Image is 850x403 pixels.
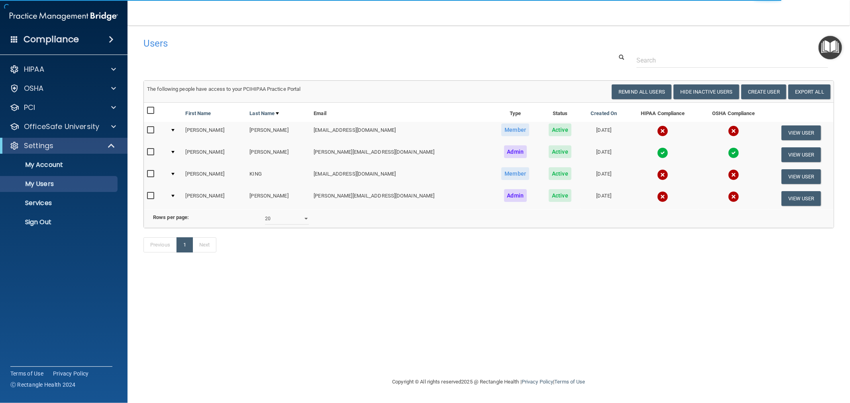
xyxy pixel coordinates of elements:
[581,188,627,209] td: [DATE]
[501,167,529,180] span: Member
[246,144,310,166] td: [PERSON_NAME]
[673,84,739,99] button: Hide Inactive Users
[788,84,830,99] a: Export All
[627,103,699,122] th: HIPAA Compliance
[728,191,739,202] img: cross.ca9f0e7f.svg
[10,370,43,378] a: Terms of Use
[24,34,79,45] h4: Compliance
[781,147,821,162] button: View User
[310,103,491,122] th: Email
[10,122,116,131] a: OfficeSafe University
[549,123,571,136] span: Active
[504,189,527,202] span: Admin
[657,191,668,202] img: cross.ca9f0e7f.svg
[540,103,581,122] th: Status
[549,145,571,158] span: Active
[657,169,668,180] img: cross.ca9f0e7f.svg
[10,65,116,74] a: HIPAA
[781,191,821,206] button: View User
[249,109,279,118] a: Last Name
[24,65,44,74] p: HIPAA
[728,125,739,137] img: cross.ca9f0e7f.svg
[5,218,114,226] p: Sign Out
[310,188,491,209] td: [PERSON_NAME][EMAIL_ADDRESS][DOMAIN_NAME]
[549,167,571,180] span: Active
[549,189,571,202] span: Active
[781,169,821,184] button: View User
[10,8,118,24] img: PMB logo
[183,122,247,144] td: [PERSON_NAME]
[24,141,53,151] p: Settings
[5,161,114,169] p: My Account
[522,379,553,385] a: Privacy Policy
[344,369,634,395] div: Copyright © All rights reserved 2025 @ Rectangle Health | |
[310,166,491,188] td: [EMAIL_ADDRESS][DOMAIN_NAME]
[143,237,177,252] a: Previous
[10,381,76,389] span: Ⓒ Rectangle Health 2024
[24,84,44,93] p: OSHA
[504,145,527,158] span: Admin
[10,84,116,93] a: OSHA
[186,109,211,118] a: First Name
[554,379,585,385] a: Terms of Use
[246,166,310,188] td: KING
[781,125,821,140] button: View User
[10,103,116,112] a: PCI
[183,188,247,209] td: [PERSON_NAME]
[591,109,617,118] a: Created On
[581,144,627,166] td: [DATE]
[581,166,627,188] td: [DATE]
[728,169,739,180] img: cross.ca9f0e7f.svg
[246,188,310,209] td: [PERSON_NAME]
[53,370,89,378] a: Privacy Policy
[147,86,301,92] span: The following people have access to your PCIHIPAA Practice Portal
[183,166,247,188] td: [PERSON_NAME]
[153,214,189,220] b: Rows per page:
[192,237,216,252] a: Next
[741,84,786,99] button: Create User
[5,199,114,207] p: Services
[5,180,114,188] p: My Users
[310,144,491,166] td: [PERSON_NAME][EMAIL_ADDRESS][DOMAIN_NAME]
[491,103,540,122] th: Type
[24,122,99,131] p: OfficeSafe University
[699,103,768,122] th: OSHA Compliance
[657,125,668,137] img: cross.ca9f0e7f.svg
[24,103,35,112] p: PCI
[183,144,247,166] td: [PERSON_NAME]
[819,36,842,59] button: Open Resource Center
[581,122,627,144] td: [DATE]
[728,147,739,158] img: tick.e7d51cea.svg
[246,122,310,144] td: [PERSON_NAME]
[501,123,529,136] span: Member
[143,38,541,49] h4: Users
[612,84,671,99] button: Remind All Users
[657,147,668,158] img: tick.e7d51cea.svg
[310,122,491,144] td: [EMAIL_ADDRESS][DOMAIN_NAME]
[636,53,828,68] input: Search
[177,237,193,252] a: 1
[10,141,116,151] a: Settings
